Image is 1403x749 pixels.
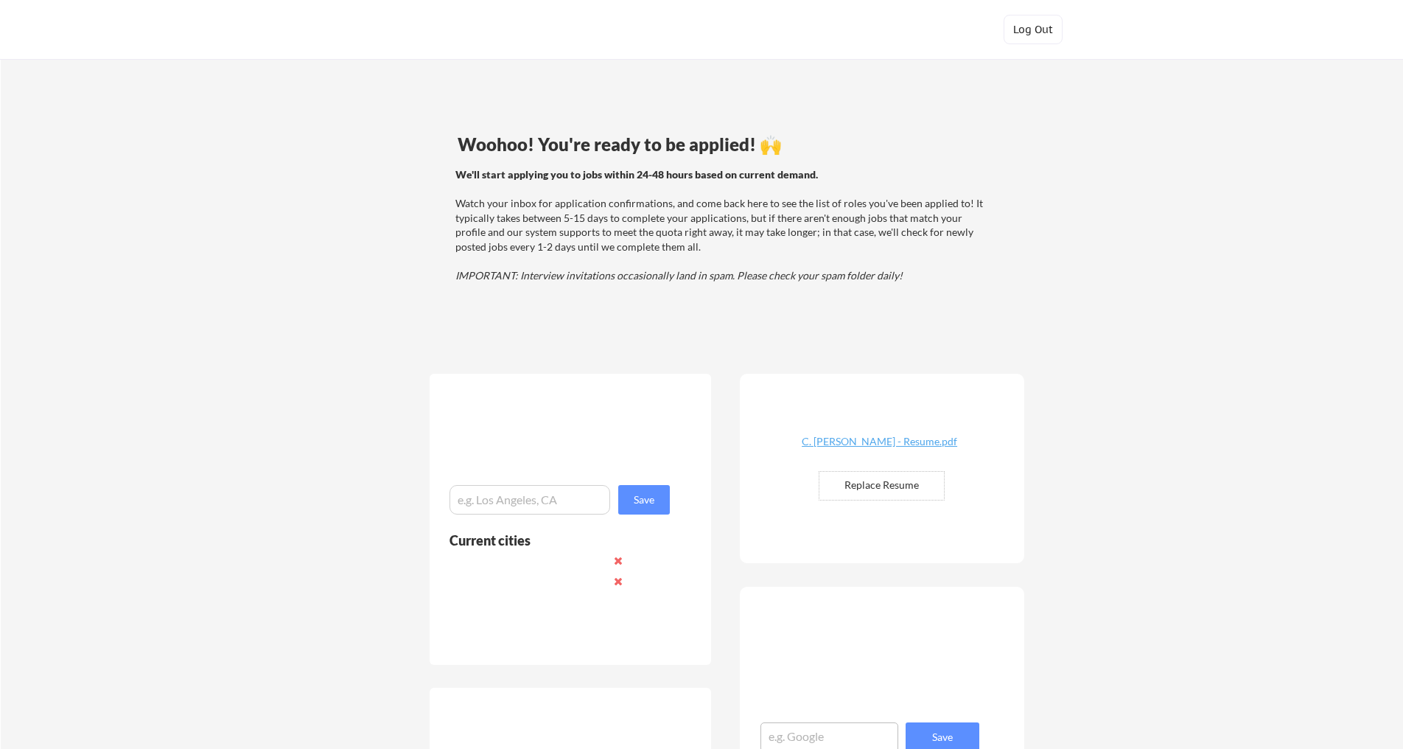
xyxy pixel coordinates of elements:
[455,167,987,283] div: Watch your inbox for application confirmations, and come back here to see the list of roles you'v...
[455,168,818,181] strong: We'll start applying you to jobs within 24-48 hours based on current demand.
[449,485,610,515] input: e.g. Los Angeles, CA
[792,436,968,459] a: C. [PERSON_NAME] - Resume.pdf
[1004,15,1063,44] button: Log Out
[455,269,903,282] em: IMPORTANT: Interview invitations occasionally land in spam. Please check your spam folder daily!
[618,485,670,515] button: Save
[792,436,968,447] div: C. [PERSON_NAME] - Resume.pdf
[449,534,654,547] div: Current cities
[458,136,989,153] div: Woohoo! You're ready to be applied! 🙌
